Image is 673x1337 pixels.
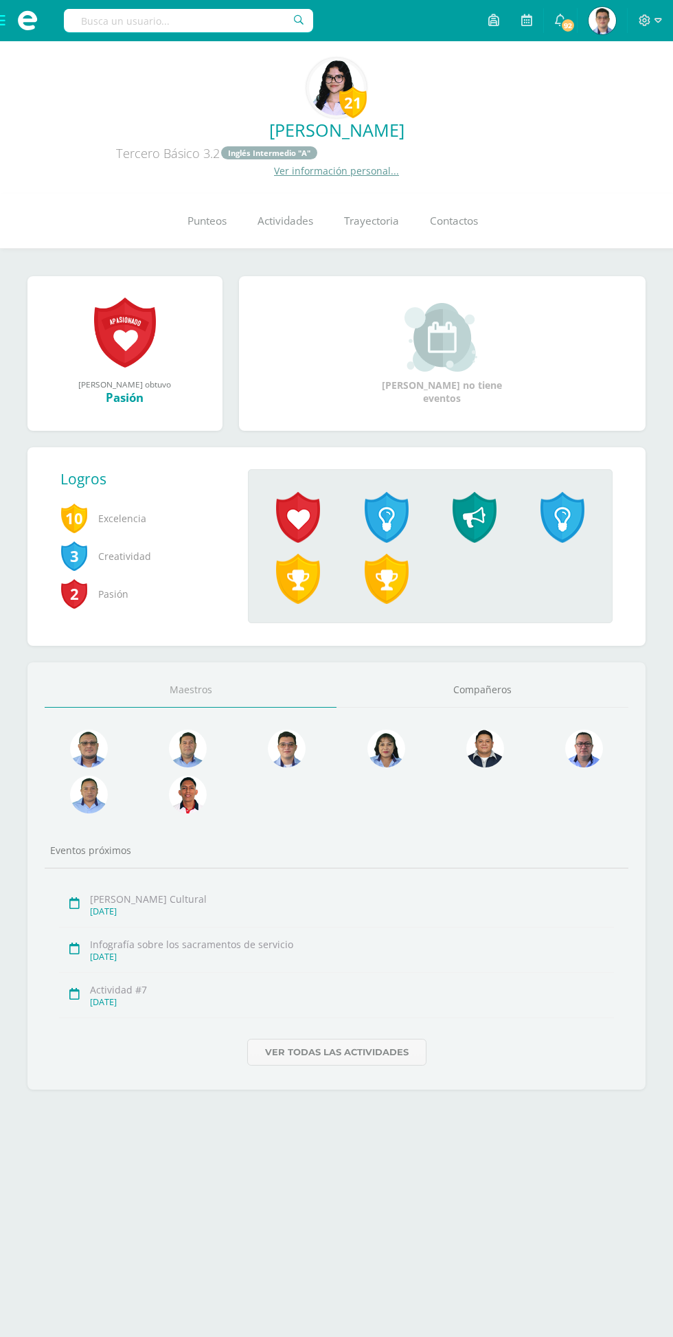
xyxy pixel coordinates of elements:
img: 89a3ce4a01dc90e46980c51de3177516.png [169,776,207,813]
div: [PERSON_NAME] no tiene eventos [374,303,511,405]
span: 10 [60,502,88,534]
img: af73b71652ad57d3cfb98d003decfcc7.png [589,7,616,34]
a: Compañeros [336,673,628,708]
span: 3 [60,540,88,572]
a: Maestros [45,673,336,708]
img: 61940d157cb61e604af27272734b1d9a.png [309,60,364,115]
a: Punteos [172,194,242,249]
a: Contactos [414,194,493,249]
span: Creatividad [60,537,226,575]
img: 2ac039123ac5bd71a02663c3aa063ac8.png [169,730,207,767]
img: event_small.png [404,303,479,372]
a: Trayectoria [328,194,414,249]
div: Actividad #7 [90,983,614,996]
div: Logros [60,469,237,488]
span: Contactos [430,214,478,229]
div: [DATE] [90,951,614,963]
a: Ver todas las actividades [247,1039,426,1066]
div: [PERSON_NAME] obtuvo [41,379,209,390]
div: [DATE] [90,996,614,1008]
input: Busca un usuario... [64,9,313,32]
span: Pasión [60,575,226,613]
img: eccc7a2d5da755eac5968f4df6463713.png [466,730,504,767]
img: 2efff582389d69505e60b50fc6d5bd41.png [70,776,108,813]
div: Tercero Básico 3.2 [11,142,423,164]
img: 30ea9b988cec0d4945cca02c4e803e5a.png [565,730,603,767]
a: Ver información personal... [274,164,399,177]
a: Actividades [242,194,328,249]
a: Inglés Intermedio "A" [221,146,317,159]
div: Eventos próximos [45,844,628,857]
span: 2 [60,578,88,609]
span: Trayectoria [344,214,399,229]
img: 6e6edff8e5b1d60e1b79b3df59dca1c4.png [268,730,306,767]
div: Pasión [41,390,209,405]
img: 371adb901e00c108b455316ee4864f9b.png [367,730,405,767]
span: Actividades [258,214,313,229]
div: 21 [339,87,367,118]
span: 92 [560,18,575,33]
span: Punteos [187,214,227,229]
div: [DATE] [90,906,614,917]
img: 99962f3fa423c9b8099341731b303440.png [70,730,108,767]
a: [PERSON_NAME] [11,118,662,142]
span: Excelencia [60,499,226,537]
div: Infografía sobre los sacramentos de servicio [90,938,614,951]
div: [PERSON_NAME] Cultural [90,892,614,906]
